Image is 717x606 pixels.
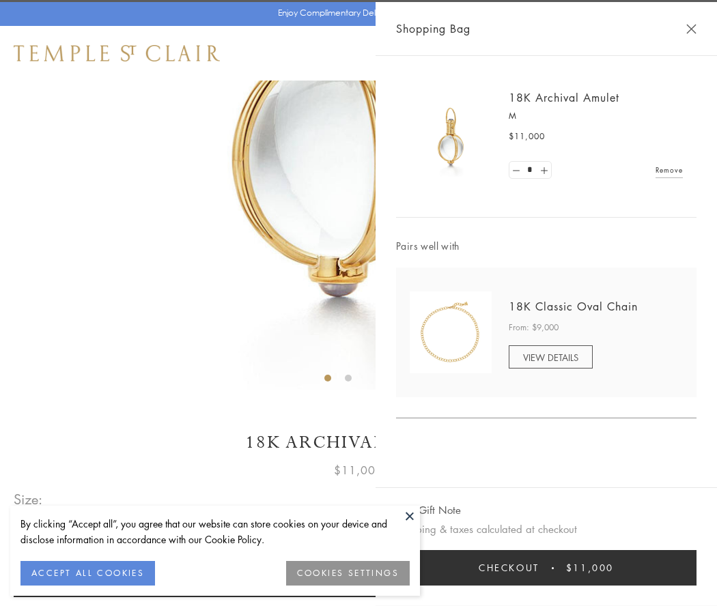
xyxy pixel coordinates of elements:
[523,351,578,364] span: VIEW DETAILS
[278,6,433,20] p: Enjoy Complimentary Delivery & Returns
[396,20,470,38] span: Shopping Bag
[509,299,638,314] a: 18K Classic Oval Chain
[410,291,492,373] img: N88865-OV18
[566,560,614,575] span: $11,000
[410,96,492,177] img: 18K Archival Amulet
[656,162,683,177] a: Remove
[334,461,383,479] span: $11,000
[509,90,619,105] a: 18K Archival Amulet
[686,24,697,34] button: Close Shopping Bag
[396,502,461,519] button: Add Gift Note
[509,162,523,179] a: Set quantity to 0
[509,345,593,369] a: VIEW DETAILS
[396,521,697,538] p: Shipping & taxes calculated at checkout
[20,561,155,586] button: ACCEPT ALL COOKIES
[509,321,559,334] span: From: $9,000
[509,130,545,143] span: $11,000
[509,109,683,123] p: M
[20,516,410,547] div: By clicking “Accept all”, you agree that our website can store cookies on your device and disclos...
[537,162,550,179] a: Set quantity to 2
[14,45,220,61] img: Temple St. Clair
[396,238,697,254] span: Pairs well with
[396,550,697,586] button: Checkout $11,000
[479,560,539,575] span: Checkout
[14,488,44,510] span: Size:
[286,561,410,586] button: COOKIES SETTINGS
[14,431,703,454] h1: 18K Archival Amulet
